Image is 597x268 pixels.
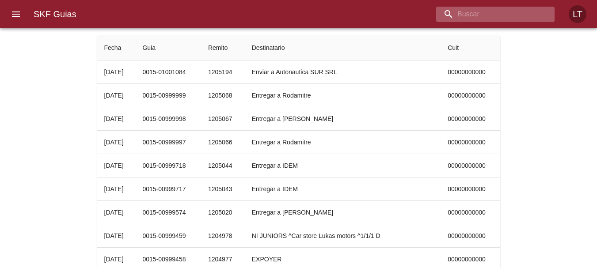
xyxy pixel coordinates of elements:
[97,35,136,60] th: Fecha
[441,201,500,224] td: 00000000000
[245,201,441,224] td: Entregar a [PERSON_NAME]
[441,84,500,107] td: 00000000000
[441,154,500,177] td: 00000000000
[97,177,136,200] td: [DATE]
[97,131,136,154] td: [DATE]
[135,107,201,130] td: 0015-00999998
[97,60,136,83] td: [DATE]
[441,60,500,83] td: 00000000000
[97,107,136,130] td: [DATE]
[135,84,201,107] td: 0015-00999999
[245,131,441,154] td: Entregar a Rodamitre
[97,224,136,247] td: [DATE]
[201,107,245,130] td: 1205067
[245,84,441,107] td: Entregar a Rodamitre
[135,177,201,200] td: 0015-00999717
[245,224,441,247] td: NI JUNIORS ^Car store Lukas motors ^1/1/1 D
[135,35,201,60] th: Guia
[441,35,500,60] th: Cuit
[5,4,27,25] button: menu
[135,131,201,154] td: 0015-00999997
[135,154,201,177] td: 0015-00999718
[569,5,586,23] div: LT
[201,84,245,107] td: 1205068
[135,60,201,83] td: 0015-01001084
[441,177,500,200] td: 00000000000
[135,201,201,224] td: 0015-00999574
[245,154,441,177] td: Entregar a IDEM
[201,131,245,154] td: 1205066
[97,84,136,107] td: [DATE]
[245,60,441,83] td: Enviar a Autonautica SUR SRL
[245,35,441,60] th: Destinatario
[201,154,245,177] td: 1205044
[569,5,586,23] div: Abrir información de usuario
[201,177,245,200] td: 1205043
[201,201,245,224] td: 1205020
[441,224,500,247] td: 00000000000
[201,60,245,83] td: 1205194
[201,35,245,60] th: Remito
[436,7,540,22] input: buscar
[245,177,441,200] td: Entregar a IDEM
[201,224,245,247] td: 1204978
[441,107,500,130] td: 00000000000
[34,7,76,21] h6: SKF Guias
[245,107,441,130] td: Entregar a [PERSON_NAME]
[135,224,201,247] td: 0015-00999459
[97,201,136,224] td: [DATE]
[97,154,136,177] td: [DATE]
[441,131,500,154] td: 00000000000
